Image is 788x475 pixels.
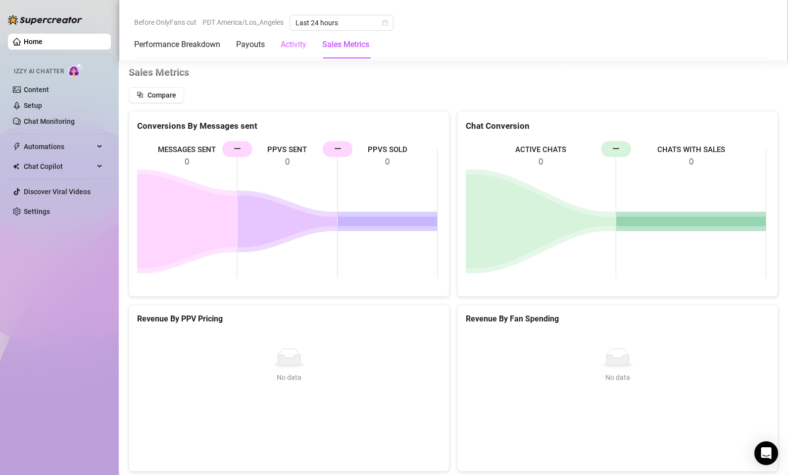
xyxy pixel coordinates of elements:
span: block [137,91,144,98]
span: Compare [148,91,176,99]
img: Chat Copilot [13,163,19,170]
div: Activity [281,39,306,51]
div: No data [470,372,766,383]
button: Compare [129,87,184,103]
a: Setup [24,102,42,109]
span: Automations [24,139,94,155]
img: AI Chatter [68,63,83,77]
span: Last 24 hours [295,15,388,30]
a: Chat Monitoring [24,117,75,125]
a: Home [24,38,43,46]
a: Content [24,86,49,94]
span: Izzy AI Chatter [14,67,64,76]
div: No data [141,372,437,383]
div: Payouts [236,39,265,51]
a: Discover Viral Videos [24,188,91,196]
span: Chat Copilot [24,158,94,174]
img: logo-BBDzfeDw.svg [8,15,82,25]
div: Performance Breakdown [134,39,220,51]
span: calendar [382,20,388,26]
h4: Sales Metrics [129,65,778,79]
div: Conversions By Messages sent [137,119,441,133]
a: Settings [24,208,50,215]
h5: Revenue By Fan Spending [466,313,770,325]
div: Chat Conversion [466,119,770,133]
span: thunderbolt [13,143,21,151]
div: Sales Metrics [322,39,369,51]
div: Open Intercom Messenger [754,441,778,465]
span: PDT America/Los_Angeles [202,15,284,30]
h5: Revenue By PPV Pricing [137,313,441,325]
span: Before OnlyFans cut [134,15,197,30]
